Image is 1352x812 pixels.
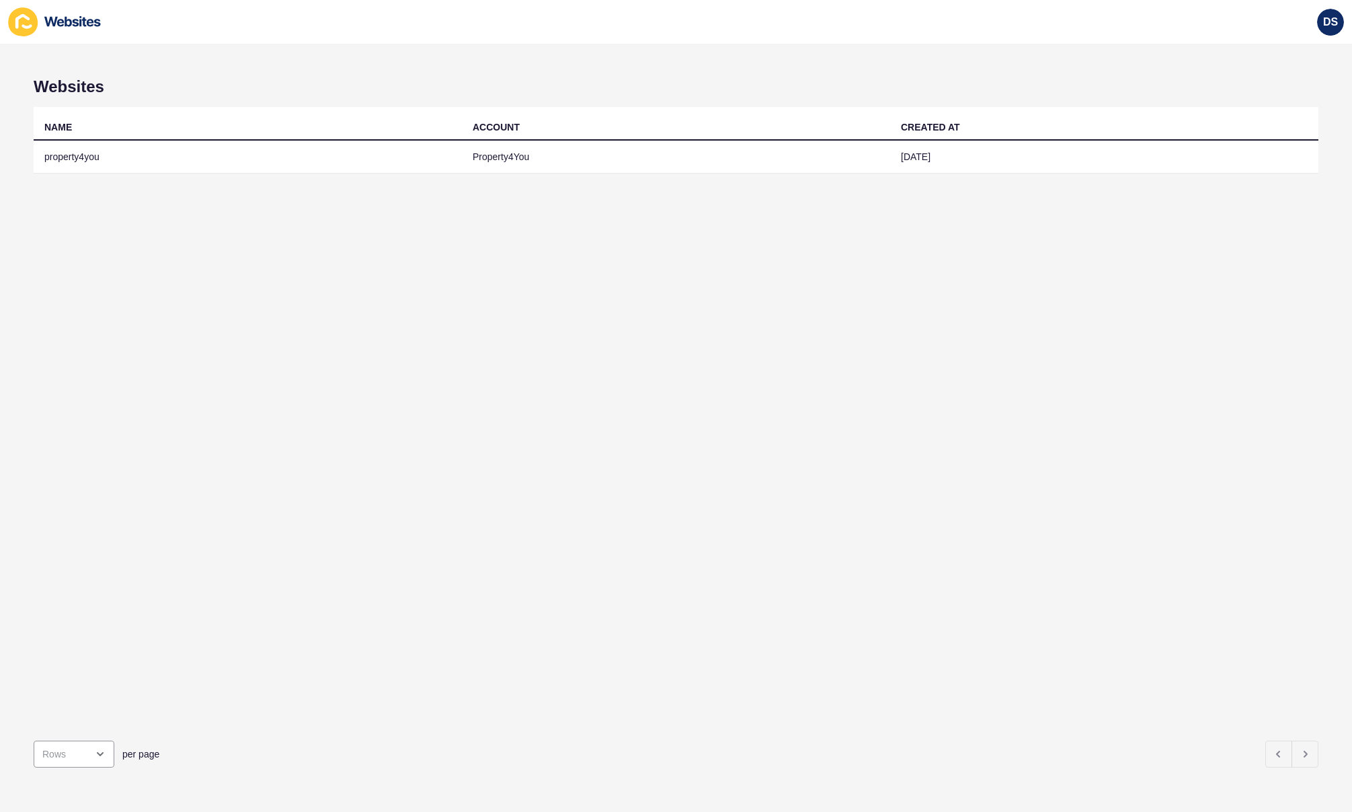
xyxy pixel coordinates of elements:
span: DS [1323,15,1338,29]
div: ACCOUNT [473,120,520,134]
td: [DATE] [890,141,1318,174]
div: NAME [44,120,72,134]
div: open menu [34,741,114,768]
h1: Websites [34,77,1318,96]
span: per page [122,747,159,761]
td: Property4You [462,141,890,174]
div: CREATED AT [901,120,960,134]
td: property4you [34,141,462,174]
